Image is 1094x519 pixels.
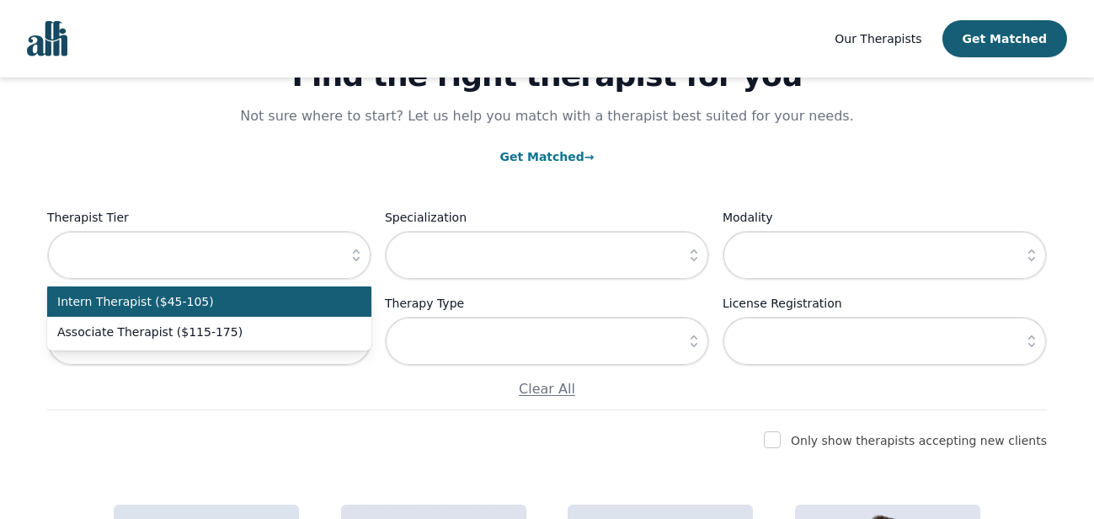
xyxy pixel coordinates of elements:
[835,32,921,45] span: Our Therapists
[47,207,371,227] label: Therapist Tier
[385,207,709,227] label: Specialization
[57,324,341,340] span: Associate Therapist ($115-175)
[224,106,871,126] p: Not sure where to start? Let us help you match with a therapist best suited for your needs.
[27,21,67,56] img: alli logo
[791,434,1047,447] label: Only show therapists accepting new clients
[47,379,1047,399] p: Clear All
[723,207,1047,227] label: Modality
[942,20,1067,57] button: Get Matched
[499,150,594,163] a: Get Matched
[385,293,709,313] label: Therapy Type
[835,29,921,49] a: Our Therapists
[584,150,595,163] span: →
[723,293,1047,313] label: License Registration
[57,293,341,310] span: Intern Therapist ($45-105)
